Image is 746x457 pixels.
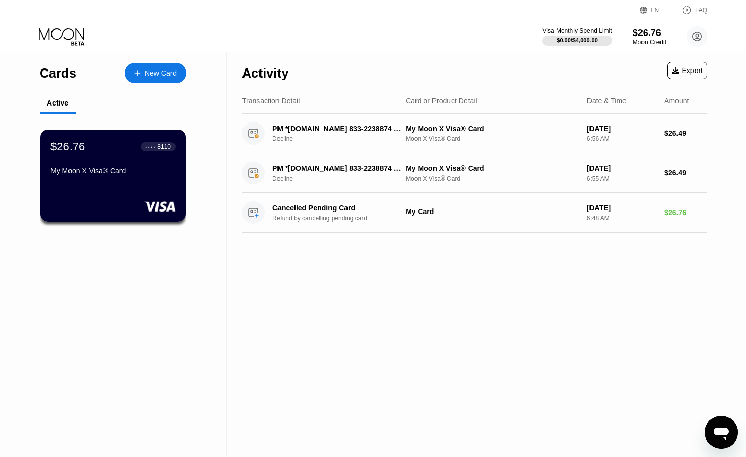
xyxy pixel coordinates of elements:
[587,204,656,212] div: [DATE]
[664,208,707,217] div: $26.76
[406,175,579,182] div: Moon X Visa® Card
[40,66,76,81] div: Cards
[406,135,579,143] div: Moon X Visa® Card
[671,5,707,15] div: FAQ
[242,193,707,233] div: Cancelled Pending CardRefund by cancelling pending cardMy Card[DATE]6:48 AM$26.76
[272,204,403,212] div: Cancelled Pending Card
[633,28,666,39] div: $26.76
[406,97,477,105] div: Card or Product Detail
[587,175,656,182] div: 6:55 AM
[406,164,579,172] div: My Moon X Visa® Card
[40,130,186,222] div: $26.76● ● ● ●8110My Moon X Visa® Card
[587,135,656,143] div: 6:56 AM
[47,99,68,107] div: Active
[705,416,738,449] iframe: Button to launch messaging window
[587,215,656,222] div: 6:48 AM
[50,140,85,153] div: $26.76
[695,7,707,14] div: FAQ
[651,7,660,14] div: EN
[50,167,176,175] div: My Moon X Visa® Card
[542,27,612,46] div: Visa Monthly Spend Limit$0.00/$4,000.00
[640,5,671,15] div: EN
[242,114,707,153] div: PM *[DOMAIN_NAME] 833-2238874 USDeclineMy Moon X Visa® CardMoon X Visa® Card[DATE]6:56 AM$26.49
[557,37,598,43] div: $0.00 / $4,000.00
[157,143,171,150] div: 8110
[406,125,579,133] div: My Moon X Visa® Card
[667,62,707,79] div: Export
[587,164,656,172] div: [DATE]
[664,169,707,177] div: $26.49
[664,97,689,105] div: Amount
[542,27,612,34] div: Visa Monthly Spend Limit
[406,207,579,216] div: My Card
[633,28,666,46] div: $26.76Moon Credit
[242,66,288,81] div: Activity
[587,125,656,133] div: [DATE]
[272,175,412,182] div: Decline
[145,69,177,78] div: New Card
[272,125,403,133] div: PM *[DOMAIN_NAME] 833-2238874 US
[633,39,666,46] div: Moon Credit
[272,135,412,143] div: Decline
[242,97,300,105] div: Transaction Detail
[587,97,627,105] div: Date & Time
[272,215,412,222] div: Refund by cancelling pending card
[145,145,155,148] div: ● ● ● ●
[664,129,707,137] div: $26.49
[242,153,707,193] div: PM *[DOMAIN_NAME] 833-2238874 USDeclineMy Moon X Visa® CardMoon X Visa® Card[DATE]6:55 AM$26.49
[125,63,186,83] div: New Card
[672,66,703,75] div: Export
[272,164,403,172] div: PM *[DOMAIN_NAME] 833-2238874 US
